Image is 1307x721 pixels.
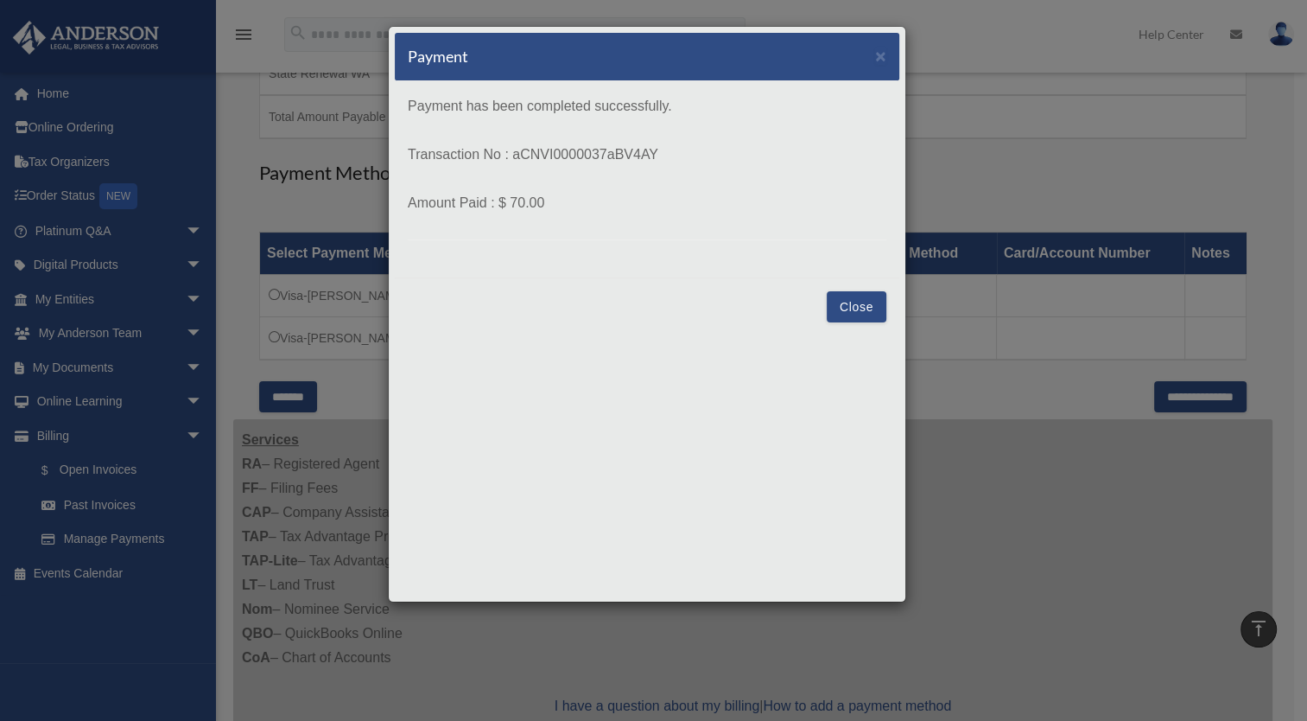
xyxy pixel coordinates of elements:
[875,46,886,66] span: ×
[408,191,886,215] p: Amount Paid : $ 70.00
[408,46,468,67] h5: Payment
[408,143,886,167] p: Transaction No : aCNVI0000037aBV4AY
[827,291,886,322] button: Close
[875,47,886,65] button: Close
[408,94,886,118] p: Payment has been completed successfully.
